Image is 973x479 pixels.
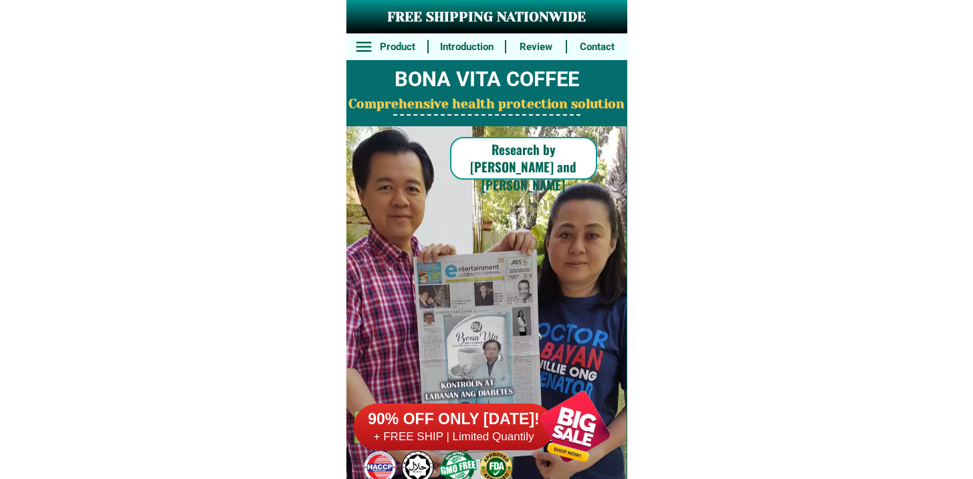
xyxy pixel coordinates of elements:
h6: 90% OFF ONLY [DATE]! [354,410,554,430]
h6: Research by [PERSON_NAME] and [PERSON_NAME] [450,140,597,194]
h6: Introduction [435,39,498,55]
h6: + FREE SHIP | Limited Quantily [354,430,554,444]
h6: Review [514,39,559,55]
h6: Contact [574,39,620,55]
h3: FREE SHIPPING NATIONWIDE [346,7,627,27]
h2: Comprehensive health protection solution [346,95,627,114]
h6: Product [374,39,420,55]
h2: BONA VITA COFFEE [346,64,627,96]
